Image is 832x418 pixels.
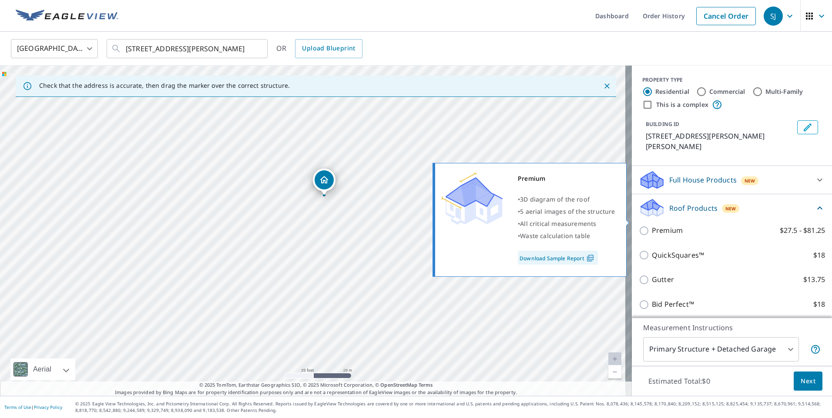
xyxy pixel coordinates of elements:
img: Pdf Icon [584,254,596,262]
div: Premium [518,173,615,185]
p: Gutter [652,274,674,285]
div: [GEOGRAPHIC_DATA] [11,36,98,61]
button: Next [794,372,822,391]
div: Aerial [10,358,75,380]
p: Bid Perfect™ [652,299,694,310]
p: $27.5 - $81.25 [780,225,825,236]
a: Terms of Use [4,404,31,410]
span: New [745,177,755,184]
div: Roof ProductsNew [639,198,825,218]
div: Dropped pin, building 1, Residential property, 804 SW Frazier Ave Topeka, KS 66606 [313,169,335,196]
div: • [518,206,615,218]
img: EV Logo [16,10,118,23]
a: Current Level 20, Zoom Out [608,365,621,378]
div: • [518,230,615,242]
button: Close [601,80,613,92]
div: • [518,193,615,206]
span: 3D diagram of the roof [520,195,590,203]
p: $18 [813,250,825,261]
div: • [518,218,615,230]
label: Multi-Family [765,87,803,96]
p: $13.75 [803,274,825,285]
p: Premium [652,225,683,236]
button: Edit building 1 [797,120,818,134]
span: Waste calculation table [520,232,590,240]
div: SJ [764,7,783,26]
a: Download Sample Report [518,251,598,265]
p: $18 [813,299,825,310]
img: Premium [442,173,503,225]
span: New [725,205,736,212]
span: 5 aerial images of the structure [520,207,615,216]
div: OR [276,39,362,58]
a: Cancel Order [696,7,756,25]
p: Estimated Total: $0 [641,372,717,391]
a: Upload Blueprint [295,39,362,58]
p: Roof Products [669,203,718,213]
a: Terms [419,382,433,388]
p: BUILDING ID [646,120,679,128]
p: Measurement Instructions [643,322,821,333]
div: PROPERTY TYPE [642,76,822,84]
a: Current Level 20, Zoom In Disabled [608,352,621,365]
p: [STREET_ADDRESS][PERSON_NAME][PERSON_NAME] [646,131,794,152]
span: © 2025 TomTom, Earthstar Geographics SIO, © 2025 Microsoft Corporation, © [199,382,433,389]
div: Full House ProductsNew [639,169,825,190]
p: QuickSquares™ [652,250,704,261]
p: | [4,405,62,410]
span: Your report will include the primary structure and a detached garage if one exists. [810,344,821,355]
span: Next [801,376,815,387]
a: Privacy Policy [34,404,62,410]
span: All critical measurements [520,219,596,228]
div: Aerial [30,358,54,380]
label: Residential [655,87,689,96]
p: Check that the address is accurate, then drag the marker over the correct structure. [39,82,290,90]
p: © 2025 Eagle View Technologies, Inc. and Pictometry International Corp. All Rights Reserved. Repo... [75,401,828,414]
div: Primary Structure + Detached Garage [643,337,799,362]
a: OpenStreetMap [380,382,417,388]
label: This is a complex [656,100,708,109]
p: Full House Products [669,175,737,185]
span: Upload Blueprint [302,43,355,54]
input: Search by address or latitude-longitude [126,36,250,61]
label: Commercial [709,87,745,96]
